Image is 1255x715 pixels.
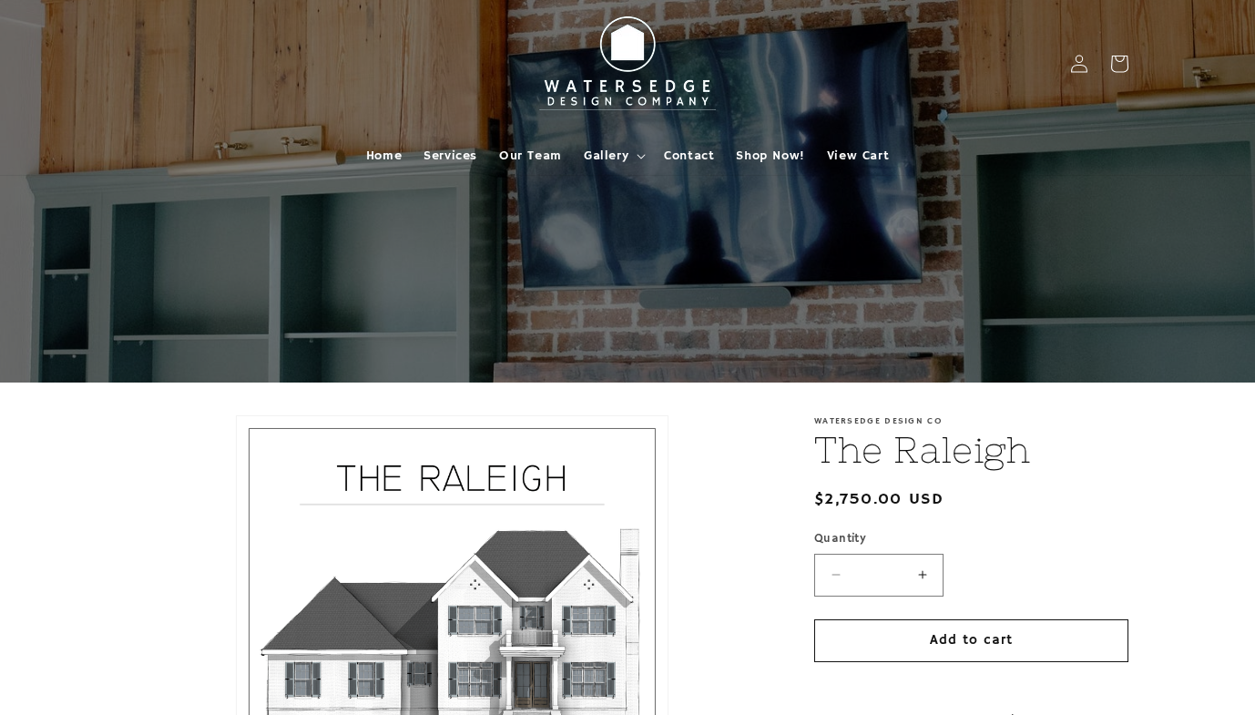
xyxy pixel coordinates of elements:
[725,137,815,175] a: Shop Now!
[827,148,889,164] span: View Cart
[736,148,804,164] span: Shop Now!
[814,530,1128,548] label: Quantity
[573,137,653,175] summary: Gallery
[413,137,488,175] a: Services
[814,619,1128,662] button: Add to cart
[664,148,714,164] span: Contact
[366,148,402,164] span: Home
[527,7,728,120] img: Watersedge Design Co
[653,137,725,175] a: Contact
[816,137,900,175] a: View Cart
[814,426,1128,474] h1: The Raleigh
[355,137,413,175] a: Home
[499,148,562,164] span: Our Team
[814,487,944,512] span: $2,750.00 USD
[584,148,628,164] span: Gallery
[488,137,573,175] a: Our Team
[423,148,477,164] span: Services
[814,415,1128,426] p: Watersedge Design Co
